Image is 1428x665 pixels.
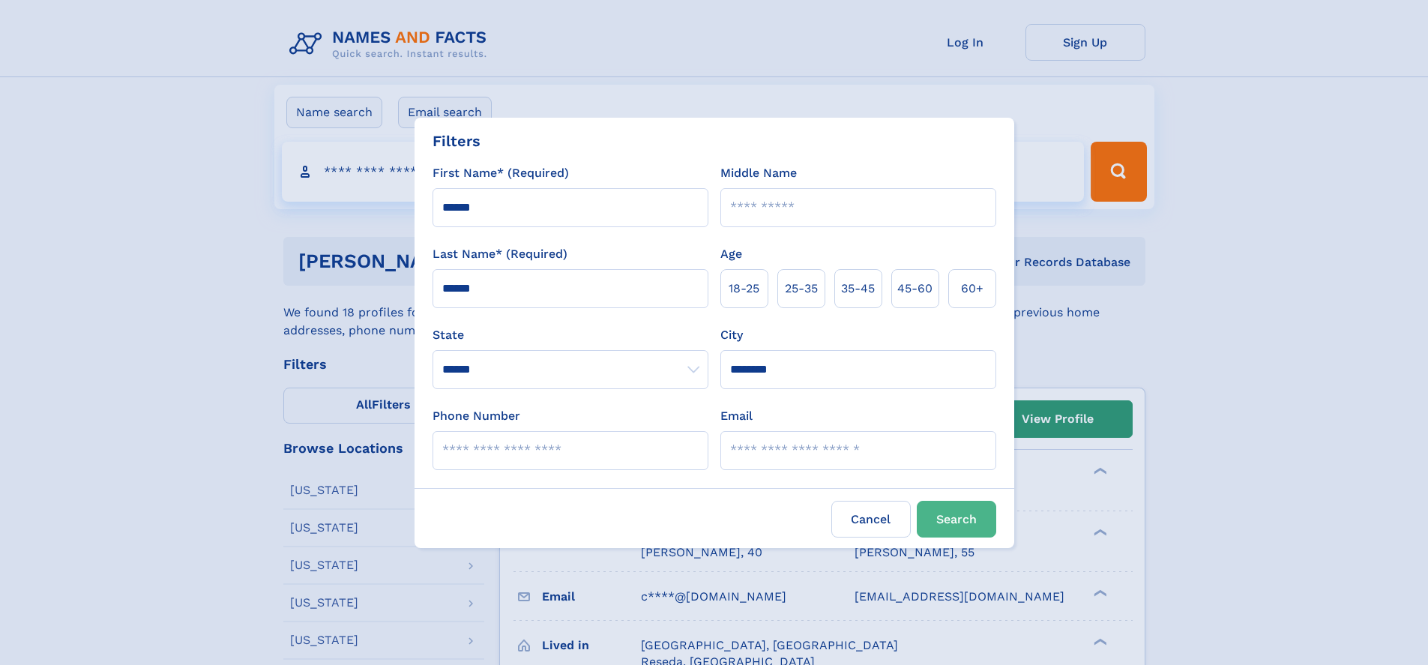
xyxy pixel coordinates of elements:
label: Last Name* (Required) [433,245,567,263]
span: 45‑60 [897,280,933,298]
span: 25‑35 [785,280,818,298]
span: 35‑45 [841,280,875,298]
button: Search [917,501,996,538]
label: Cancel [831,501,911,538]
span: 60+ [961,280,983,298]
label: Age [720,245,742,263]
label: Phone Number [433,407,520,425]
label: State [433,326,708,344]
label: City [720,326,743,344]
span: 18‑25 [729,280,759,298]
label: Email [720,407,753,425]
label: Middle Name [720,164,797,182]
label: First Name* (Required) [433,164,569,182]
div: Filters [433,130,480,152]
